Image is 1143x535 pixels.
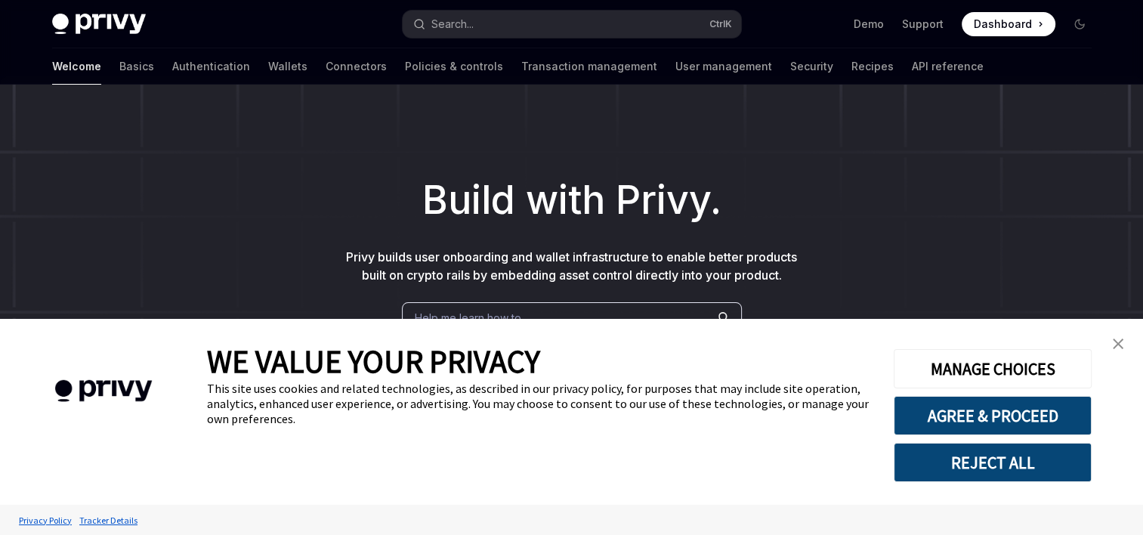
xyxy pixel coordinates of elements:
[207,381,871,426] div: This site uses cookies and related technologies, as described in our privacy policy, for purposes...
[415,310,530,326] span: Help me learn how to…
[24,171,1119,230] h1: Build with Privy.
[405,48,503,85] a: Policies & controls
[790,48,833,85] a: Security
[851,48,894,85] a: Recipes
[894,349,1092,388] button: MANAGE CHOICES
[709,18,732,30] span: Ctrl K
[346,249,797,283] span: Privy builds user onboarding and wallet infrastructure to enable better products built on crypto ...
[894,396,1092,435] button: AGREE & PROCEED
[23,358,184,424] img: company logo
[268,48,307,85] a: Wallets
[902,17,944,32] a: Support
[1067,12,1092,36] button: Toggle dark mode
[52,14,146,35] img: dark logo
[15,507,76,533] a: Privacy Policy
[1113,339,1123,349] img: close banner
[1103,329,1133,359] a: close banner
[172,48,250,85] a: Authentication
[854,17,884,32] a: Demo
[76,507,141,533] a: Tracker Details
[962,12,1055,36] a: Dashboard
[675,48,772,85] a: User management
[912,48,984,85] a: API reference
[119,48,154,85] a: Basics
[431,15,474,33] div: Search...
[521,48,657,85] a: Transaction management
[974,17,1032,32] span: Dashboard
[894,443,1092,482] button: REJECT ALL
[326,48,387,85] a: Connectors
[52,48,101,85] a: Welcome
[403,11,741,38] button: Search...CtrlK
[207,342,540,381] span: WE VALUE YOUR PRIVACY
